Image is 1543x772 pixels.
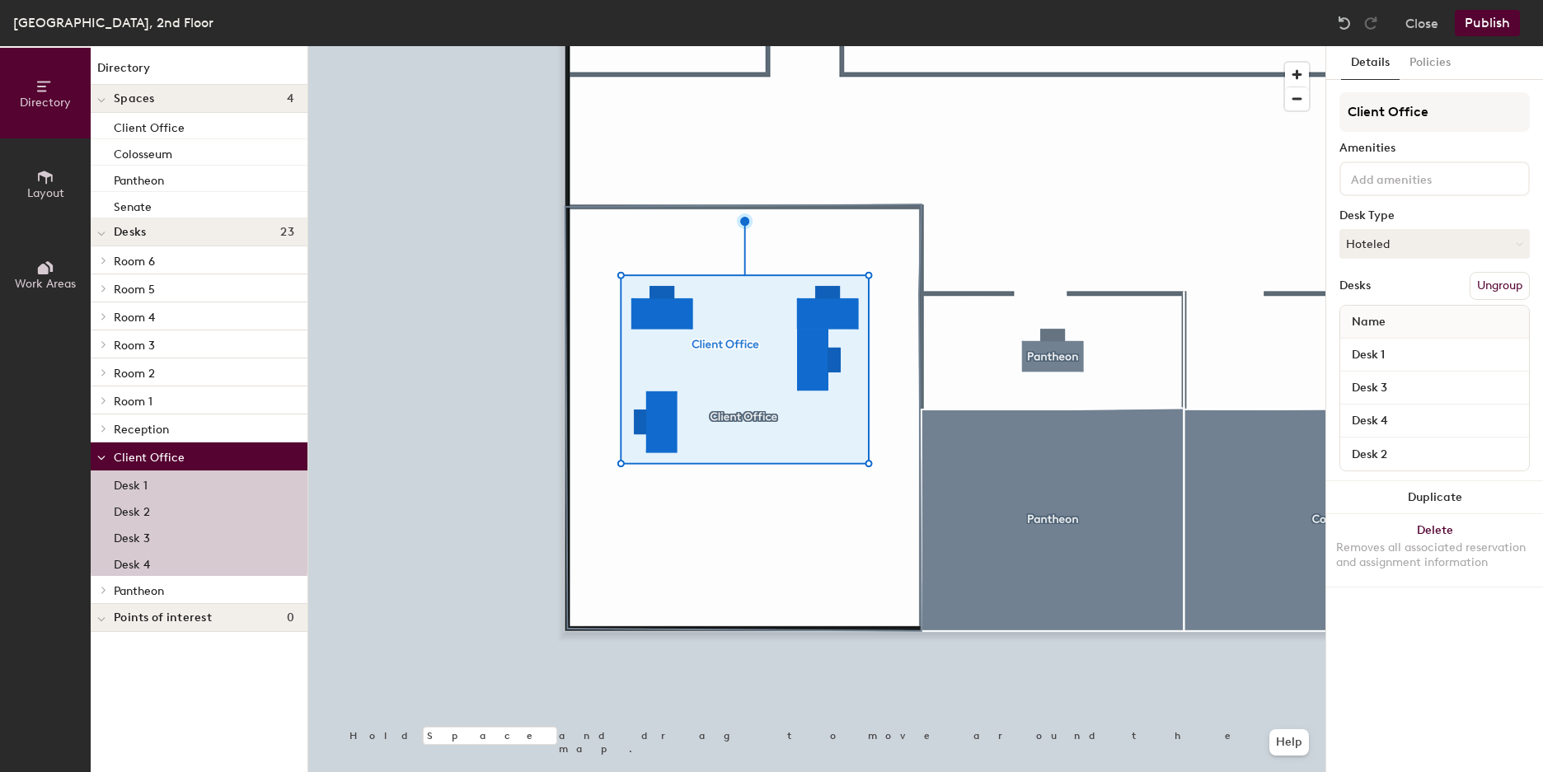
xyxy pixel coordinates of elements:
[1336,540,1533,570] div: Removes all associated reservation and assignment information
[1344,307,1394,337] span: Name
[13,12,213,33] div: [GEOGRAPHIC_DATA], 2nd Floor
[1341,46,1400,80] button: Details
[114,116,185,135] p: Client Office
[20,96,71,110] span: Directory
[1455,10,1520,36] button: Publish
[114,311,155,325] span: Room 4
[114,169,164,188] p: Pantheon
[114,143,172,161] p: Colosseum
[1326,514,1543,587] button: DeleteRemoves all associated reservation and assignment information
[1348,168,1496,188] input: Add amenities
[114,255,155,269] span: Room 6
[1400,46,1461,80] button: Policies
[114,92,155,105] span: Spaces
[1362,15,1379,31] img: Redo
[1326,481,1543,514] button: Duplicate
[1344,442,1526,466] input: Unnamed desk
[1339,279,1371,292] div: Desks
[15,277,76,291] span: Work Areas
[287,92,294,105] span: 4
[114,474,148,493] p: Desk 1
[114,611,212,625] span: Points of interest
[114,451,185,465] span: Client Office
[114,395,152,409] span: Room 1
[287,611,294,625] span: 0
[280,226,294,239] span: 23
[114,423,169,437] span: Reception
[114,553,150,572] p: Desk 4
[114,226,146,239] span: Desks
[1470,272,1530,300] button: Ungroup
[1344,409,1526,433] input: Unnamed desk
[114,584,164,598] span: Pantheon
[1405,10,1438,36] button: Close
[91,59,307,85] h1: Directory
[114,195,152,214] p: Senate
[1344,344,1526,367] input: Unnamed desk
[27,186,64,200] span: Layout
[114,339,155,353] span: Room 3
[1344,377,1526,400] input: Unnamed desk
[114,283,155,297] span: Room 5
[114,367,155,381] span: Room 2
[1339,142,1530,155] div: Amenities
[114,500,150,519] p: Desk 2
[1339,209,1530,222] div: Desk Type
[1339,229,1530,259] button: Hoteled
[114,526,150,545] p: Desk 3
[1269,729,1309,756] button: Help
[1336,15,1353,31] img: Undo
